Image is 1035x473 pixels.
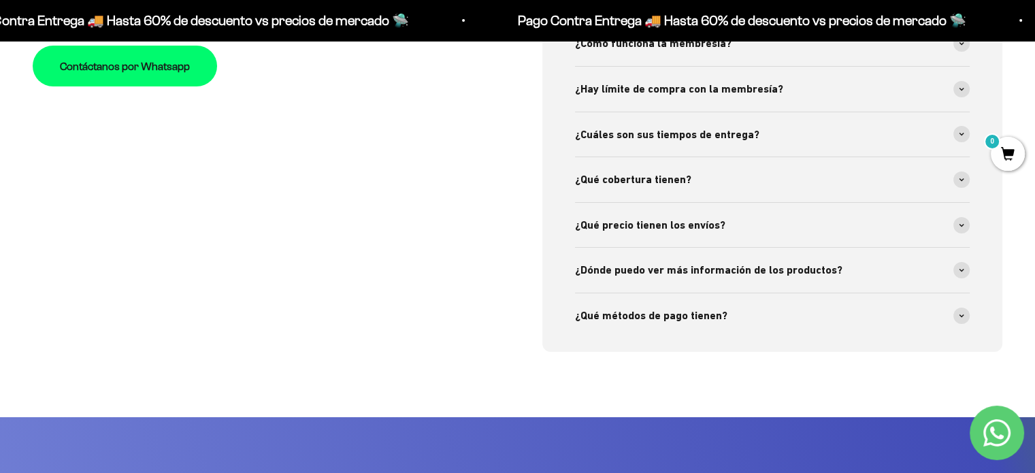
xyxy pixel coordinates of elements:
span: ¿Qué métodos de pago tienen? [575,307,727,325]
span: ¿Cómo funciona la membresía? [575,35,732,52]
summary: ¿Qué métodos de pago tienen? [575,293,970,338]
span: ¿Qué cobertura tienen? [575,171,691,189]
summary: ¿Dónde puedo ver más información de los productos? [575,248,970,293]
summary: ¿Qué precio tienen los envíos? [575,203,970,248]
p: Pago Contra Entrega 🚚 Hasta 60% de descuento vs precios de mercado 🛸 [516,10,965,31]
a: 0 [991,148,1025,163]
mark: 0 [984,133,1000,150]
summary: ¿Cómo funciona la membresía? [575,21,970,66]
summary: ¿Hay límite de compra con la membresía? [575,67,970,112]
span: ¿Qué precio tienen los envíos? [575,216,725,234]
span: ¿Dónde puedo ver más información de los productos? [575,261,842,279]
summary: ¿Qué cobertura tienen? [575,157,970,202]
summary: ¿Cuáles son sus tiempos de entrega? [575,112,970,157]
span: ¿Hay límite de compra con la membresía? [575,80,783,98]
span: ¿Cuáles son sus tiempos de entrega? [575,126,759,144]
a: Contáctanos por Whatsapp [33,46,217,86]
